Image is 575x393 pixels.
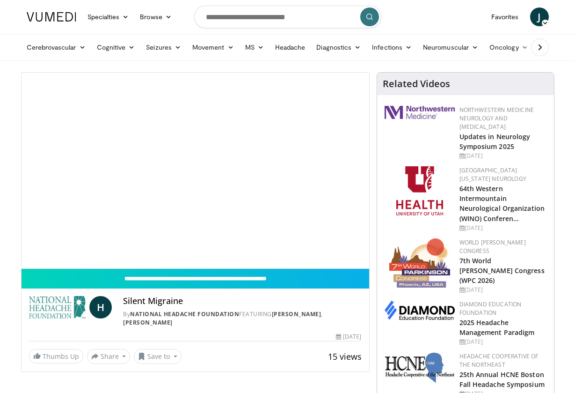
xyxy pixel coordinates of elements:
a: Cognitive [91,38,141,57]
button: Share [87,349,131,364]
a: 7th World [PERSON_NAME] Congress (WPC 2026) [459,256,545,285]
button: Save to [134,349,182,364]
input: Search topics, interventions [194,6,381,28]
a: Movement [187,38,240,57]
a: [PERSON_NAME] [272,310,321,318]
a: Favorites [486,7,524,26]
a: Diagnostics [311,38,366,57]
a: 25th Annual HCNE Boston Fall Headache Symposium [459,370,545,389]
a: J [530,7,549,26]
a: 64th Western Intermountain Neurological Organization (WINO) Conferen… [459,184,545,222]
a: Neuromuscular [417,38,484,57]
a: World [PERSON_NAME] Congress [459,238,526,255]
a: Headache Cooperative of the Northeast [459,352,539,369]
div: [DATE] [459,338,546,346]
div: [DATE] [459,224,546,232]
img: d0406666-9e5f-4b94-941b-f1257ac5ccaf.png.150x105_q85_autocrop_double_scale_upscale_version-0.2.png [385,300,455,320]
a: Northwestern Medicine Neurology and [MEDICAL_DATA] [459,106,534,131]
a: MS [240,38,269,57]
a: Infections [366,38,417,57]
div: [DATE] [459,152,546,160]
a: [GEOGRAPHIC_DATA][US_STATE] Neurology [459,166,526,183]
div: By FEATURING , [123,310,361,327]
a: 2025 Headache Management Paradigm [459,318,535,337]
img: 16fe1da8-a9a0-4f15-bd45-1dd1acf19c34.png.150x105_q85_autocrop_double_scale_upscale_version-0.2.png [389,238,450,288]
a: Specialties [82,7,135,26]
video-js: Video Player [22,73,369,269]
h4: Silent Migraine [123,296,361,306]
a: Seizures [140,38,187,57]
div: [DATE] [459,286,546,294]
img: f6362829-b0a3-407d-a044-59546adfd345.png.150x105_q85_autocrop_double_scale_upscale_version-0.2.png [396,166,443,215]
img: VuMedi Logo [27,12,76,22]
a: [PERSON_NAME] [123,319,173,326]
span: 15 views [328,351,362,362]
a: Oncology [484,38,534,57]
a: National Headache Foundation [130,310,239,318]
a: Diamond Education Foundation [459,300,522,317]
a: H [89,296,112,319]
div: [DATE] [336,333,361,341]
img: 2a462fb6-9365-492a-ac79-3166a6f924d8.png.150x105_q85_autocrop_double_scale_upscale_version-0.2.jpg [385,106,455,119]
img: 6c52f715-17a6-4da1-9b6c-8aaf0ffc109f.jpg.150x105_q85_autocrop_double_scale_upscale_version-0.2.jpg [385,352,455,383]
h4: Related Videos [383,78,450,89]
a: Headache [269,38,311,57]
a: Cerebrovascular [21,38,91,57]
img: National Headache Foundation [29,296,86,319]
a: Updates in Neurology Symposium 2025 [459,132,531,151]
a: Thumbs Up [29,349,83,363]
a: Browse [134,7,177,26]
